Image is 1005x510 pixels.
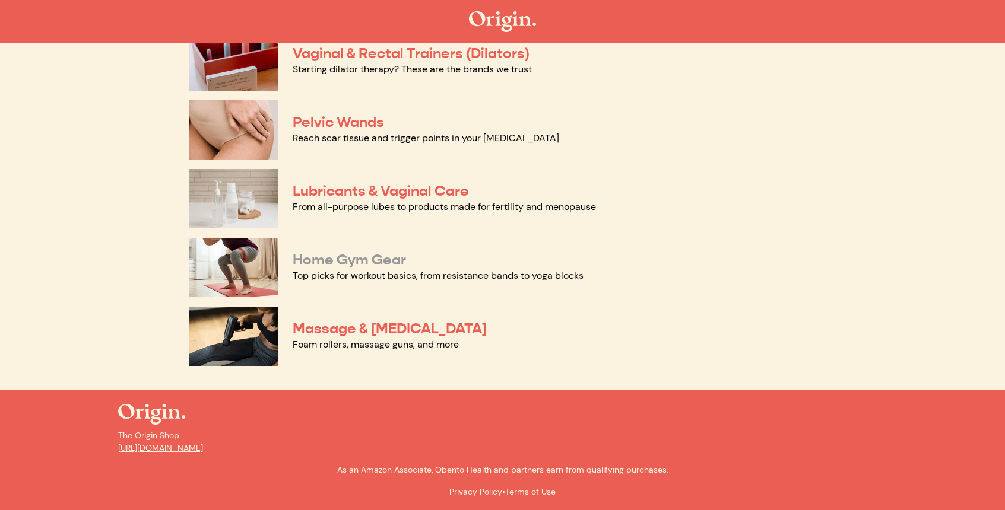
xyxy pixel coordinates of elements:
p: The Origin Shop [118,429,887,454]
a: Reach scar tissue and trigger points in your [MEDICAL_DATA] [293,132,559,144]
a: Starting dilator therapy? These are the brands we trust [293,63,532,75]
img: Massage & Myofascial Release [189,307,278,366]
a: From all-purpose lubes to products made for fertility and menopause [293,200,596,213]
p: As an Amazon Associate, Obento Health and partners earn from qualifying purchases. [118,464,887,476]
a: Pelvic Wands [293,113,384,131]
img: The Origin Shop [469,11,536,32]
img: Lubricants & Vaginal Care [189,169,278,228]
img: The Origin Shop [118,404,185,425]
a: Privacy Policy [449,486,502,497]
img: Vaginal & Rectal Trainers (Dilators) [189,31,278,91]
a: Home Gym Gear [293,251,406,269]
a: Massage & [MEDICAL_DATA] [293,320,487,337]
img: Home Gym Gear [189,238,278,297]
a: Lubricants & Vaginal Care [293,182,469,200]
p: • [118,486,887,498]
a: Top picks for workout basics, from resistance bands to yoga blocks [293,269,584,282]
a: Foam rollers, massage guns, and more [293,338,459,350]
img: Pelvic Wands [189,100,278,160]
a: Vaginal & Rectal Trainers (Dilators) [293,44,530,62]
a: [URL][DOMAIN_NAME] [118,442,203,453]
a: Terms of Use [505,486,556,497]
